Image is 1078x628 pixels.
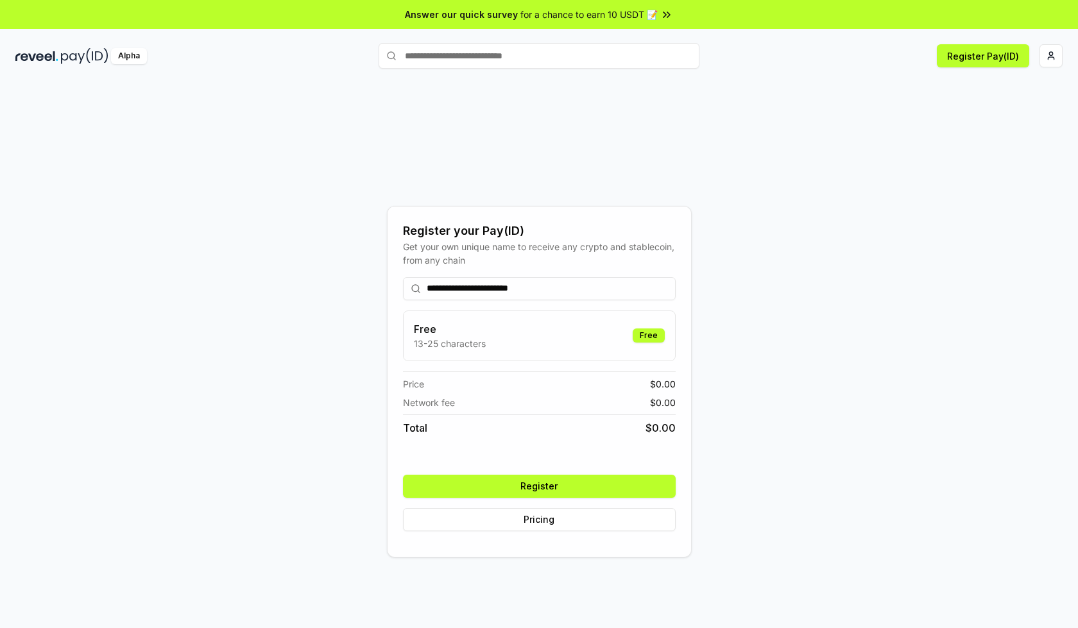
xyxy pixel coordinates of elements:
span: Network fee [403,396,455,409]
p: 13-25 characters [414,337,486,350]
span: $ 0.00 [650,396,676,409]
button: Pricing [403,508,676,531]
img: pay_id [61,48,108,64]
span: $ 0.00 [650,377,676,391]
span: Price [403,377,424,391]
img: reveel_dark [15,48,58,64]
span: $ 0.00 [646,420,676,436]
span: Answer our quick survey [405,8,518,21]
div: Get your own unique name to receive any crypto and stablecoin, from any chain [403,240,676,267]
span: for a chance to earn 10 USDT 📝 [520,8,658,21]
div: Alpha [111,48,147,64]
div: Register your Pay(ID) [403,222,676,240]
h3: Free [414,321,486,337]
span: Total [403,420,427,436]
div: Free [633,328,665,343]
button: Register Pay(ID) [937,44,1029,67]
button: Register [403,475,676,498]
